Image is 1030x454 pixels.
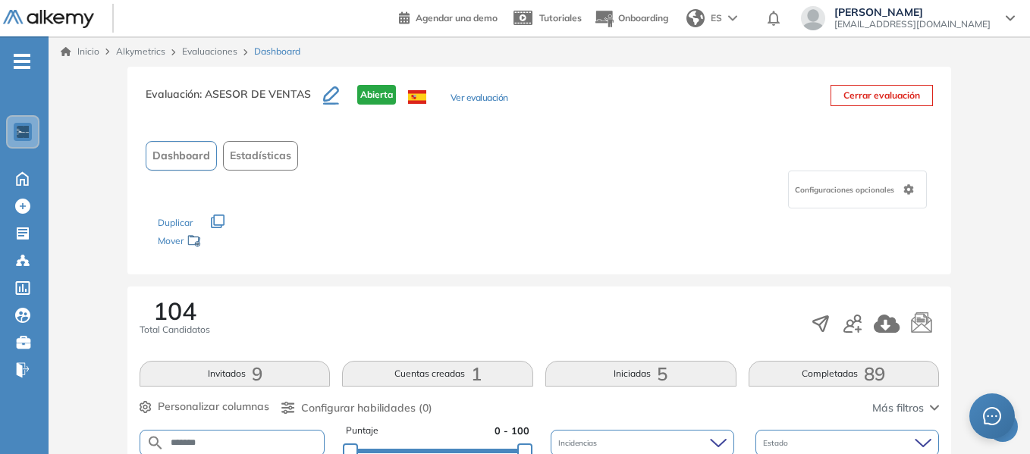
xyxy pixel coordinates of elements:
span: Dashboard [152,148,210,164]
img: Logo [3,10,94,29]
span: Alkymetrics [116,45,165,57]
span: Onboarding [618,12,668,23]
span: Agendar una demo [416,12,498,23]
button: Dashboard [146,141,217,171]
span: : ASESOR DE VENTAS [199,87,311,101]
a: Evaluaciones [182,45,237,57]
span: Duplicar [158,217,193,228]
img: world [686,9,705,27]
button: Ver evaluación [451,91,508,107]
button: Personalizar columnas [140,399,269,415]
span: Total Candidatos [140,323,210,337]
img: https://assets.alkemy.org/workspaces/1802/d452bae4-97f6-47ab-b3bf-1c40240bc960.jpg [17,126,29,138]
span: 104 [153,299,196,323]
h3: Evaluación [146,85,323,117]
span: Estadísticas [230,148,291,164]
span: Incidencias [558,437,600,449]
span: Configurar habilidades (0) [301,400,432,416]
button: Completadas89 [749,361,940,387]
span: Puntaje [346,424,378,438]
span: Dashboard [254,45,300,58]
button: Iniciadas5 [545,361,736,387]
button: Configurar habilidades (0) [281,400,432,416]
span: [PERSON_NAME] [834,6,991,18]
a: Inicio [61,45,99,58]
span: Personalizar columnas [158,399,269,415]
span: [EMAIL_ADDRESS][DOMAIN_NAME] [834,18,991,30]
button: Onboarding [594,2,668,35]
span: Más filtros [872,400,924,416]
span: Estado [763,437,791,449]
a: Agendar una demo [399,8,498,26]
span: Configuraciones opcionales [795,184,897,196]
button: Más filtros [872,400,939,416]
span: message [983,407,1001,425]
button: Estadísticas [223,141,298,171]
span: ES [711,11,722,25]
i: - [14,60,30,63]
div: Mover [158,228,309,256]
img: ESP [408,90,426,104]
span: 0 - 100 [495,424,529,438]
span: Tutoriales [539,12,582,23]
button: Cerrar evaluación [831,85,933,106]
img: SEARCH_ALT [146,434,165,452]
button: Invitados9 [140,361,331,387]
img: arrow [728,15,737,21]
button: Cuentas creadas1 [342,361,533,387]
span: Abierta [357,85,396,105]
div: Configuraciones opcionales [788,171,927,208]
